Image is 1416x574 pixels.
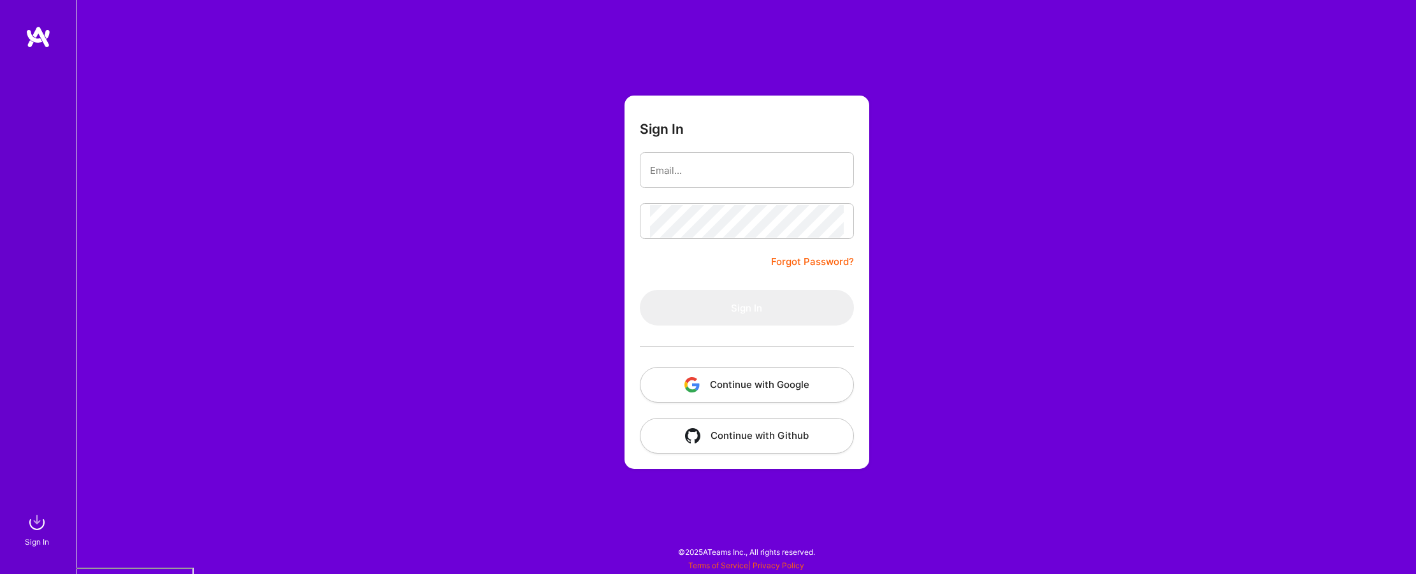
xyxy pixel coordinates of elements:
[650,154,844,187] input: Email...
[688,561,748,570] a: Terms of Service
[640,290,854,326] button: Sign In
[685,428,700,443] img: icon
[25,25,51,48] img: logo
[640,367,854,403] button: Continue with Google
[640,418,854,454] button: Continue with Github
[771,254,854,269] a: Forgot Password?
[688,561,804,570] span: |
[25,535,49,549] div: Sign In
[27,510,50,549] a: sign inSign In
[24,510,50,535] img: sign in
[684,377,700,392] img: icon
[640,121,684,137] h3: Sign In
[76,536,1416,568] div: © 2025 ATeams Inc., All rights reserved.
[753,561,804,570] a: Privacy Policy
